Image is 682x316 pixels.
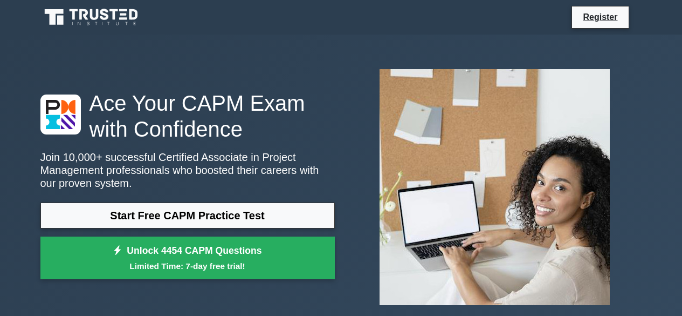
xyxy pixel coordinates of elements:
[576,10,624,24] a: Register
[40,203,335,228] a: Start Free CAPM Practice Test
[40,151,335,190] p: Join 10,000+ successful Certified Associate in Project Management professionals who boosted their...
[54,260,321,272] small: Limited Time: 7-day free trial!
[40,237,335,280] a: Unlock 4454 CAPM QuestionsLimited Time: 7-day free trial!
[40,90,335,142] h1: Ace Your CAPM Exam with Confidence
